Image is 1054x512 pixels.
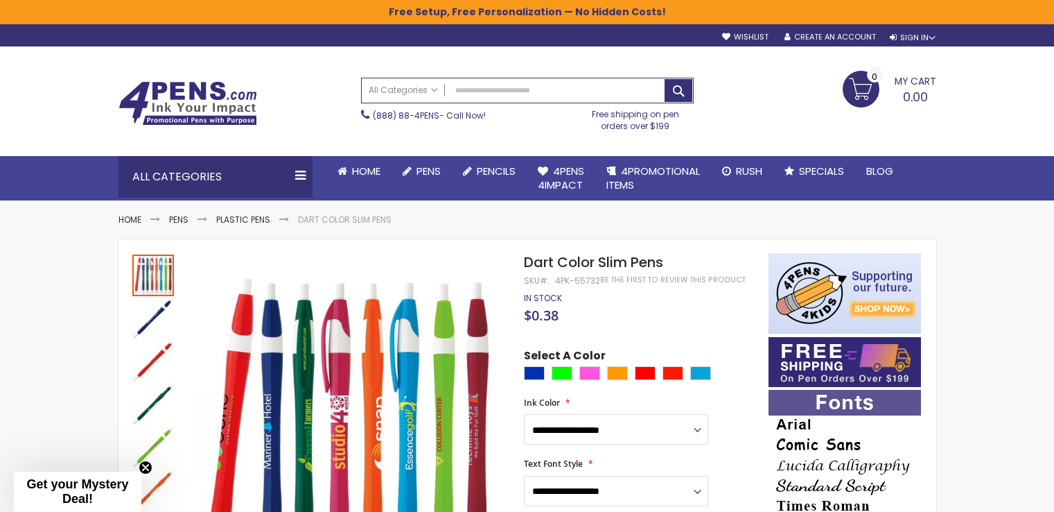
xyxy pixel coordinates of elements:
li: Dart Color Slim Pens [298,214,392,225]
a: All Categories [362,78,445,101]
a: Blog [855,156,904,187]
img: 4pens 4 kids [768,253,921,334]
a: Be the first to review this product [600,275,746,285]
div: Availability [524,293,562,304]
div: Get your Mystery Deal!Close teaser [14,472,141,512]
span: Get your Mystery Deal! [26,477,128,506]
div: Red [635,366,656,380]
img: Dart Color Slim Pens [132,298,174,339]
div: Dart Color Slim Pens [132,425,175,468]
div: All Categories [118,156,313,198]
a: Create an Account [784,32,876,42]
span: Text Font Style [524,458,583,470]
a: Pens [392,156,452,187]
div: Pink [579,366,600,380]
span: 4PROMOTIONAL ITEMS [606,164,700,192]
span: Dart Color Slim Pens [524,253,663,272]
a: Home [326,156,392,187]
span: Home [352,164,380,178]
strong: SKU [524,275,550,287]
div: Dart Color Slim Pens [132,382,175,425]
a: Home [118,214,141,225]
div: Blue [524,366,545,380]
span: Blog [866,164,893,178]
a: Pencils [452,156,527,187]
a: 0.00 0 [843,71,936,105]
div: 4pk-55732 [555,275,600,287]
img: Dart Color Slim Pens [132,341,174,382]
img: Free shipping on orders over $199 [768,337,921,387]
span: 4Pens 4impact [538,164,584,192]
span: 0 [872,70,877,83]
img: 4Pens Custom Pens and Promotional Products [118,81,257,126]
div: Sign In [890,33,936,43]
div: Dart Color Slim Pens [132,468,175,511]
span: Ink Color [524,397,560,409]
a: Specials [773,156,855,187]
img: Dart Color Slim Pens [132,384,174,425]
div: Dart Color Slim Pens [132,296,175,339]
span: - Call Now! [373,110,486,121]
span: Specials [799,164,844,178]
div: Free shipping on pen orders over $199 [577,103,694,131]
a: Pens [169,214,188,225]
a: Plastic Pens [216,214,270,225]
span: Pens [416,164,441,178]
a: Wishlist [722,32,768,42]
img: Dart Color Slim Pens [132,427,174,468]
a: (888) 88-4PENS [373,110,439,121]
div: Dart Color Slim Pens [132,339,175,382]
a: Rush [711,156,773,187]
span: Pencils [477,164,516,178]
img: Dart Color Slim Pens [132,470,174,511]
div: Lime Green [552,366,572,380]
span: $0.38 [524,306,559,325]
div: Orange [607,366,628,380]
span: All Categories [369,85,438,96]
div: Dart Color Slim Pens [132,253,175,296]
button: Close teaser [139,461,152,475]
span: Rush [736,164,762,178]
div: Bright Red [662,366,683,380]
span: In stock [524,292,562,304]
span: Select A Color [524,348,606,367]
a: 4PROMOTIONALITEMS [595,156,711,201]
a: 4Pens4impact [527,156,595,201]
div: Turquoise [690,366,711,380]
span: 0.00 [903,88,928,105]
